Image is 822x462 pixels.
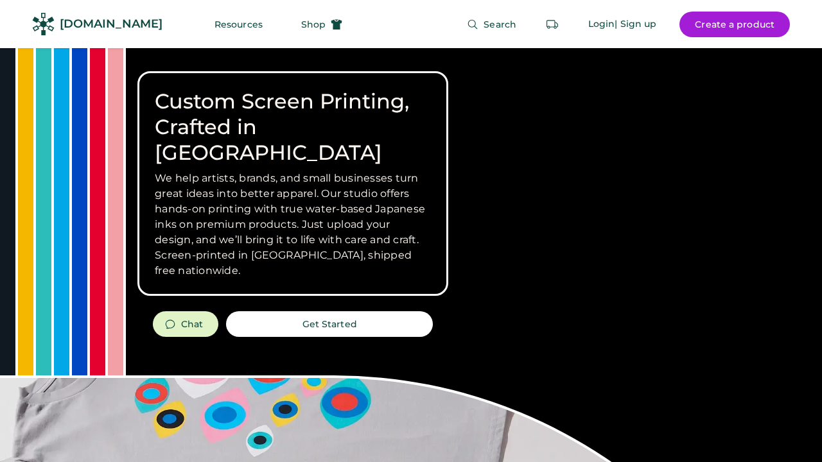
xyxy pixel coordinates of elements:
[615,18,656,31] div: | Sign up
[60,16,162,32] div: [DOMAIN_NAME]
[761,404,816,459] iframe: Front Chat
[199,12,278,37] button: Resources
[484,20,516,29] span: Search
[301,20,326,29] span: Shop
[155,171,431,278] h3: We help artists, brands, and small businesses turn great ideas into better apparel. Our studio of...
[153,311,218,337] button: Chat
[679,12,790,37] button: Create a product
[226,311,433,337] button: Get Started
[32,13,55,35] img: Rendered Logo - Screens
[451,12,532,37] button: Search
[539,12,565,37] button: Retrieve an order
[286,12,358,37] button: Shop
[155,89,431,166] h1: Custom Screen Printing, Crafted in [GEOGRAPHIC_DATA]
[588,18,615,31] div: Login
